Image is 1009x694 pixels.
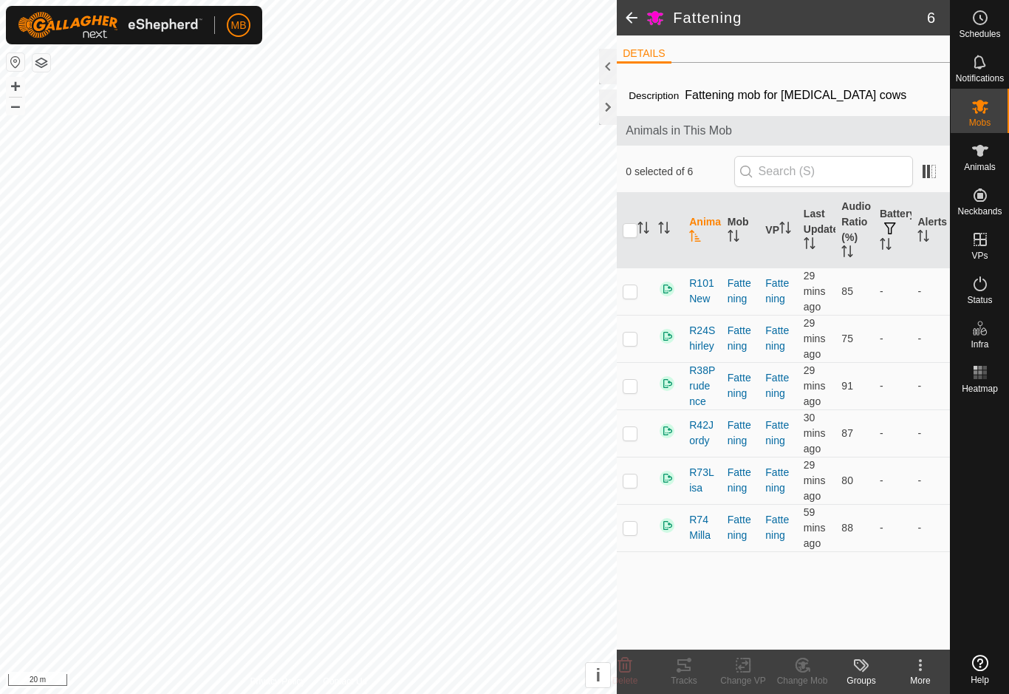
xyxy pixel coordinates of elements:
span: 87 [841,427,853,439]
span: 75 [841,333,853,344]
img: returning on [658,517,676,534]
span: R42Jordy [689,418,716,449]
div: Tracks [654,674,714,687]
span: Animals in This Mob [626,122,941,140]
span: Neckbands [957,207,1002,216]
span: Schedules [959,30,1000,38]
span: R73Lisa [689,465,716,496]
td: - [874,315,912,362]
span: 88 [841,522,853,534]
a: Fattening [765,324,789,352]
label: Description [629,90,679,101]
span: MB [231,18,247,33]
th: Audio Ratio (%) [835,193,874,268]
td: - [874,409,912,457]
img: returning on [658,280,676,298]
p-sorticon: Activate to sort [841,248,853,259]
div: More [891,674,950,687]
span: Heatmap [962,384,998,393]
span: i [595,665,601,685]
span: Notifications [956,74,1004,83]
span: Delete [612,676,638,686]
p-sorticon: Activate to sort [728,232,739,244]
button: – [7,97,24,115]
td: - [874,457,912,504]
a: Fattening [765,466,789,494]
p-sorticon: Activate to sort [689,232,701,244]
td: - [911,268,950,315]
div: Fattening [728,512,754,543]
img: returning on [658,327,676,345]
div: Groups [832,674,891,687]
td: - [911,457,950,504]
span: Status [967,296,992,305]
td: - [911,504,950,551]
th: Last Updated [798,193,836,268]
td: - [911,315,950,362]
p-sorticon: Activate to sort [779,224,791,236]
th: VP [759,193,798,268]
td: - [874,504,912,551]
a: Privacy Policy [250,675,306,688]
td: - [874,268,912,315]
img: returning on [658,375,676,392]
span: R74Milla [689,512,716,543]
span: 91 [841,380,853,392]
a: Fattening [765,419,789,446]
p-sorticon: Activate to sort [917,232,929,244]
span: R101New [689,276,716,307]
p-sorticon: Activate to sort [637,224,649,236]
a: Fattening [765,514,789,541]
input: Search (S) [734,156,913,187]
button: Reset Map [7,53,24,71]
span: 13 Oct 2025 at 6:03 am [804,270,826,313]
span: 13 Oct 2025 at 6:03 am [804,317,826,360]
th: Animal [683,193,722,268]
a: Fattening [765,277,789,305]
td: - [911,362,950,409]
td: - [911,409,950,457]
img: returning on [658,422,676,440]
span: Fattening mob for [MEDICAL_DATA] cows [679,83,912,107]
p-sorticon: Activate to sort [804,239,815,251]
span: Infra [971,340,988,349]
span: 13 Oct 2025 at 6:03 am [804,459,826,502]
span: Animals [964,163,996,171]
li: DETAILS [617,46,671,64]
span: R38Prudence [689,363,716,409]
span: 13 Oct 2025 at 5:33 am [804,506,826,549]
span: 0 selected of 6 [626,164,733,180]
th: Battery [874,193,912,268]
span: Mobs [969,118,991,127]
img: returning on [658,469,676,487]
span: R24Shirley [689,323,716,354]
div: Fattening [728,370,754,401]
a: Help [951,649,1009,690]
div: Fattening [728,418,754,449]
th: Mob [722,193,760,268]
h2: Fattening [673,9,927,27]
button: + [7,78,24,95]
span: Help [971,676,989,684]
div: Fattening [728,465,754,496]
a: Fattening [765,372,789,399]
td: - [874,362,912,409]
span: 6 [927,7,935,29]
span: 13 Oct 2025 at 6:02 am [804,412,826,455]
button: i [586,663,610,687]
div: Fattening [728,323,754,354]
div: Fattening [728,276,754,307]
span: 80 [841,474,853,486]
p-sorticon: Activate to sort [880,240,892,252]
span: 85 [841,285,853,297]
button: Map Layers [33,54,50,72]
div: Change Mob [773,674,832,687]
p-sorticon: Activate to sort [658,224,670,236]
a: Contact Us [323,675,366,688]
div: Change VP [714,674,773,687]
img: Gallagher Logo [18,12,202,38]
th: Alerts [911,193,950,268]
span: 13 Oct 2025 at 6:03 am [804,364,826,407]
span: VPs [971,251,988,260]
